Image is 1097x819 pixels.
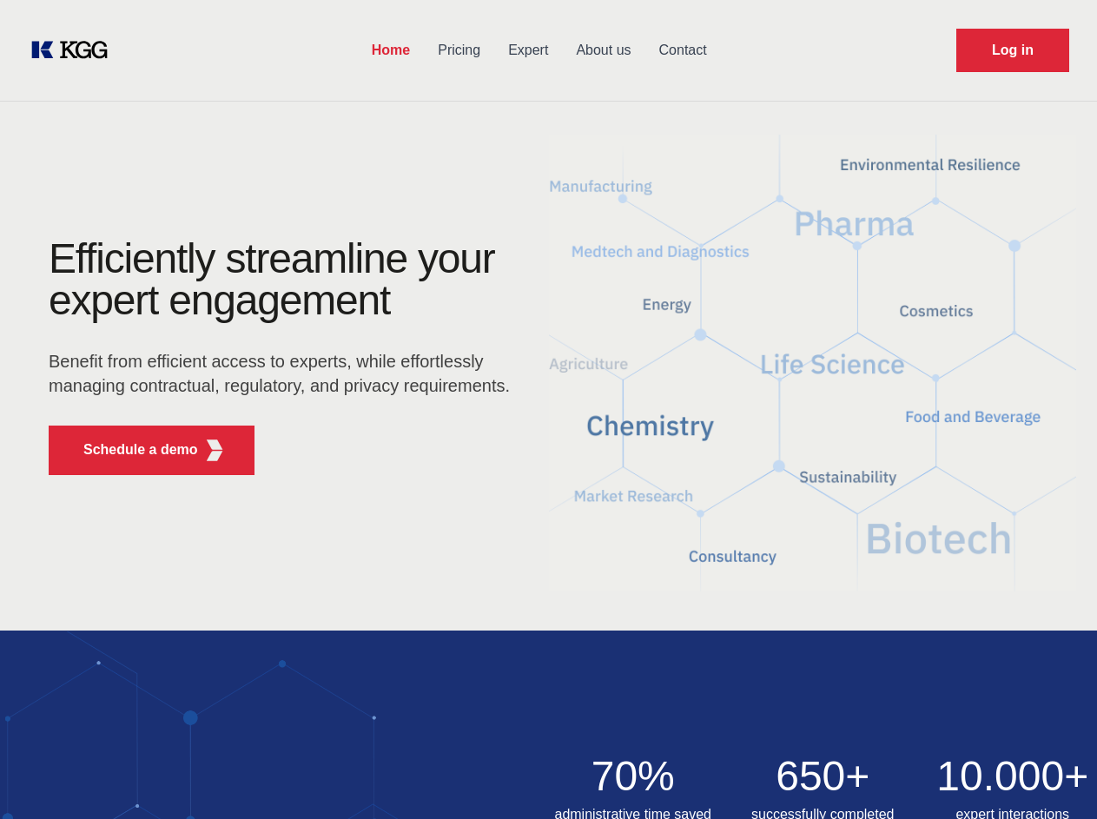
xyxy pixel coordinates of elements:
h2: 70% [549,756,718,797]
a: Contact [645,28,721,73]
a: About us [562,28,644,73]
a: KOL Knowledge Platform: Talk to Key External Experts (KEE) [28,36,122,64]
h1: Efficiently streamline your expert engagement [49,238,521,321]
a: Pricing [424,28,494,73]
h2: 650+ [738,756,908,797]
a: Expert [494,28,562,73]
p: Schedule a demo [83,439,198,460]
button: Schedule a demoKGG Fifth Element RED [49,426,254,475]
img: KGG Fifth Element RED [204,439,226,461]
a: Request Demo [956,29,1069,72]
a: Home [358,28,424,73]
p: Benefit from efficient access to experts, while effortlessly managing contractual, regulatory, an... [49,349,521,398]
img: KGG Fifth Element RED [549,113,1077,613]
